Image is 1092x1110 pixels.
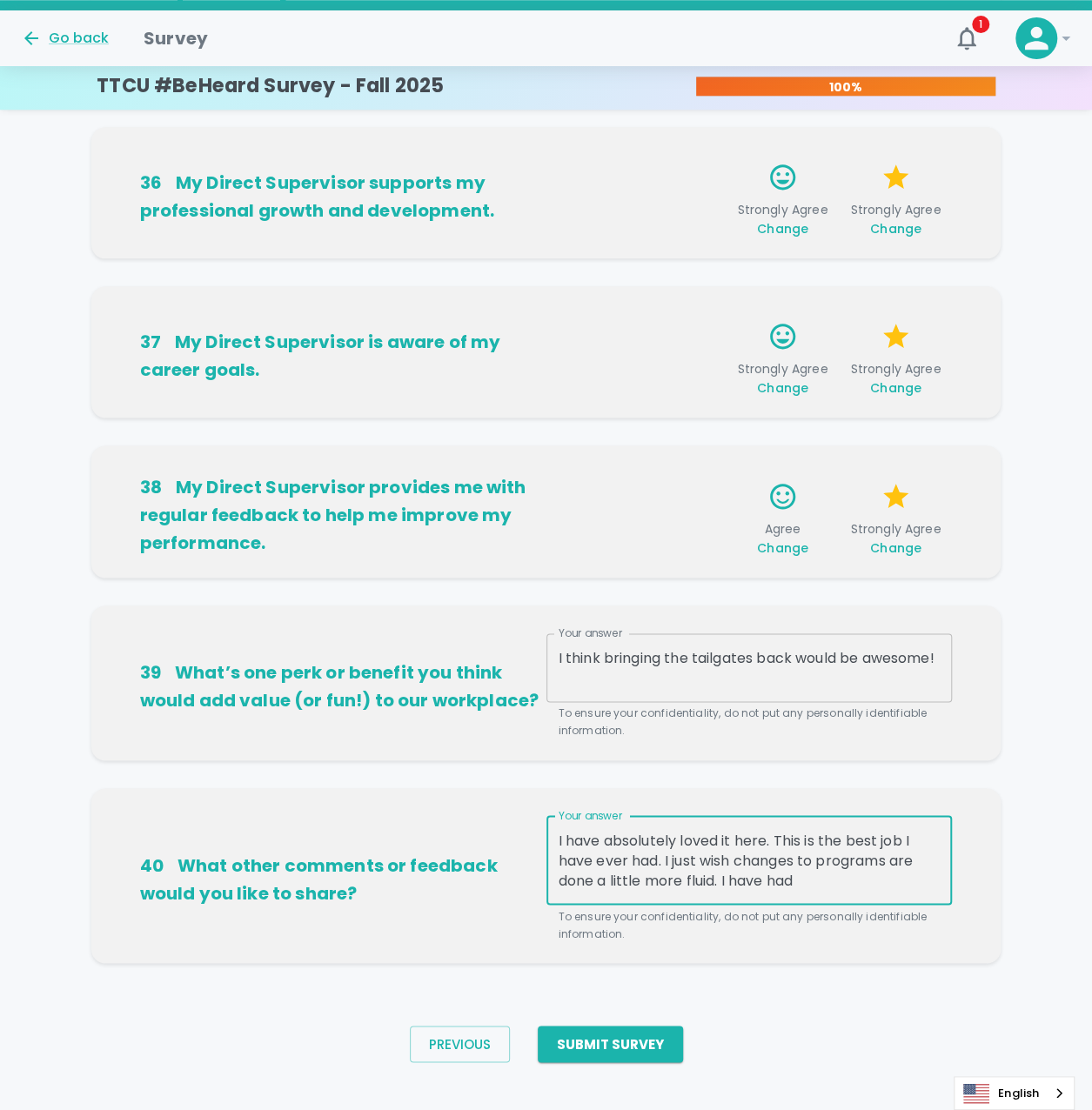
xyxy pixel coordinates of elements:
label: Your answer [559,808,623,823]
label: Your answer [559,625,623,640]
span: Agree [733,520,832,557]
span: Change [757,539,808,557]
span: Change [870,379,921,397]
span: Strongly Agree [846,201,945,237]
textarea: I think bringing the tailgates back would be awesome! [559,648,941,688]
div: 36 [140,169,162,197]
h4: TTCU #BeHeard Survey - Fall 2025 [97,74,444,98]
p: 100% [696,78,995,96]
h6: My Direct Supervisor provides me with regular feedback to help me improve my performance. [140,473,546,557]
span: Change [757,379,808,397]
h6: What other comments or feedback would you like to share? [140,851,546,906]
span: Strongly Agree [733,201,832,237]
h1: Survey [144,24,208,52]
span: Strongly Agree [733,360,832,397]
h6: My Direct Supervisor is aware of my career goals. [140,328,546,384]
div: Language [954,1076,1075,1110]
button: Submit Survey [538,1026,683,1062]
button: Go back [21,28,109,49]
h6: My Direct Supervisor supports my professional growth and development. [140,169,546,224]
div: 40 [140,851,164,879]
p: To ensure your confidentiality, do not put any personally identifiable information. [559,705,941,739]
span: Change [870,220,921,237]
span: Strongly Agree [846,520,945,557]
div: 39 [140,659,161,686]
h6: What’s one perk or benefit you think would add value (or fun!) to our workplace? [140,659,546,714]
textarea: I have absolutely loved it here. This is the best job I have ever had. I just wish changes to pro... [559,830,941,890]
button: Previous [410,1026,510,1062]
div: 38 [140,473,162,501]
span: Change [757,220,808,237]
a: English [955,1077,1074,1109]
aside: Language selected: English [954,1076,1075,1110]
span: 1 [972,16,989,33]
span: Strongly Agree [846,360,945,397]
p: To ensure your confidentiality, do not put any personally identifiable information. [559,907,941,942]
span: Change [870,539,921,557]
button: 1 [946,17,988,59]
div: 37 [140,328,161,356]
